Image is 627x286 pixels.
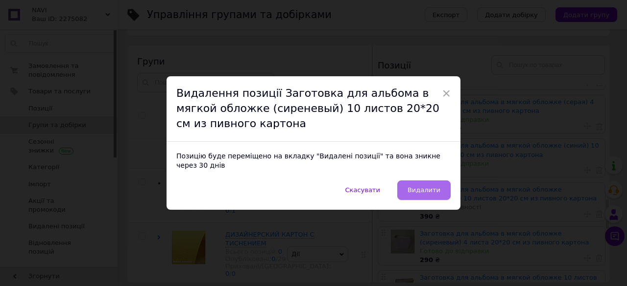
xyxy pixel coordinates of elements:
[176,87,439,130] span: Видалення позиції Заготовка для альбома в мягкой обложке (сиреневый) 10 листов 20*20 см из пивног...
[345,186,380,194] span: Скасувати
[408,186,440,194] span: Видалити
[167,142,460,180] div: Позицію буде переміщено на вкладку "Видалені позиції" та вона зникне через 30 днів
[397,180,451,200] button: Видалити
[442,85,451,102] span: ×
[335,180,390,200] button: Скасувати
